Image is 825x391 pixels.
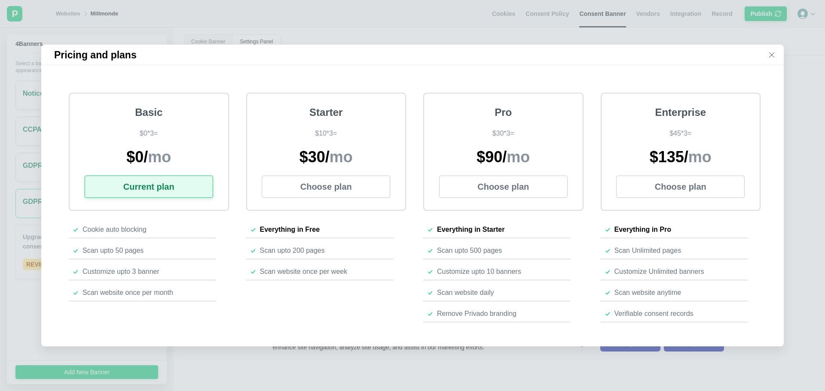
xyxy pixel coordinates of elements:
[262,176,390,198] button: Choose plan
[616,176,745,198] button: Choose plan
[688,148,712,166] span: mo
[477,148,530,167] div: $ 90 /
[614,310,694,318] p: Verifiable consent records
[477,181,529,193] div: Choose plan
[437,310,516,318] p: Remove Privado branding
[439,176,568,198] button: Choose plan
[650,148,712,167] div: $ 135 /
[300,181,352,193] div: Choose plan
[50,45,141,65] p: Pricing and plans
[260,226,320,233] p: Everything in Free
[437,268,521,276] p: Customize upto 10 banners
[148,148,171,166] span: mo
[655,181,706,193] div: Choose plan
[309,106,342,119] div: Starter
[495,106,512,119] div: Pro
[437,247,502,255] p: Scan upto 500 pages
[492,128,514,139] div: $ 30 * 3 =
[669,128,691,139] div: $ 45 * 3 =
[82,289,173,297] p: Scan website once per month
[140,128,158,139] div: $ 0 * 3 =
[614,268,704,276] p: Customize Unlimited banners
[330,148,353,166] span: mo
[655,106,706,119] div: Enterprise
[614,247,681,255] p: Scan Unlimited pages
[126,148,171,167] div: $ 0 /
[437,226,504,233] p: Everything in Starter
[299,148,353,167] div: $ 30 /
[82,247,144,255] p: Scan upto 50 pages
[507,148,530,166] span: mo
[82,226,147,233] p: Cookie auto blocking
[82,268,159,276] p: Customize upto 3 banner
[260,268,348,276] p: Scan website once per week
[260,247,325,255] p: Scan upto 200 pages
[315,128,337,139] div: $ 10 * 3 =
[437,289,494,297] p: Scan website daily
[135,106,162,119] div: Basic
[614,289,681,297] p: Scan website anytime
[614,226,671,233] p: Everything in Pro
